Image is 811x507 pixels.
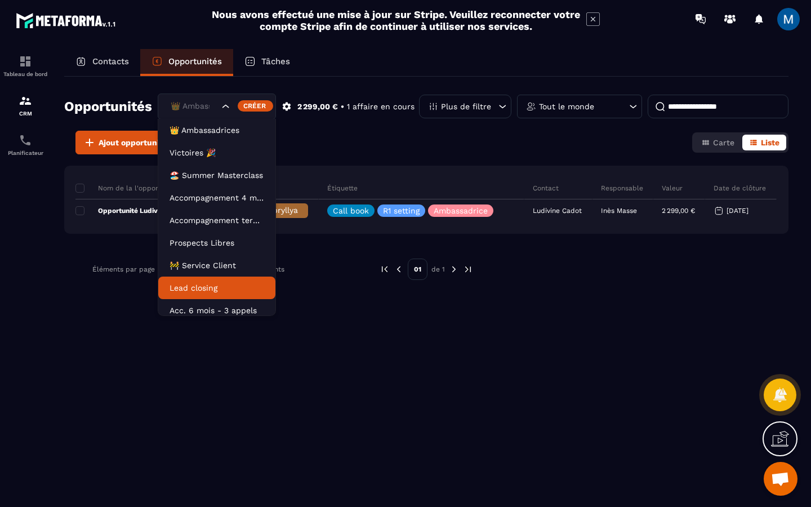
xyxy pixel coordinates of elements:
[170,237,264,248] p: Prospects Libres
[463,264,473,274] img: next
[170,147,264,158] p: Victoires 🎉
[92,265,155,273] p: Éléments par page
[380,264,390,274] img: prev
[170,192,264,203] p: Accompagnement 4 mois
[261,56,290,66] p: Tâches
[99,137,167,148] span: Ajout opportunité
[394,264,404,274] img: prev
[3,86,48,125] a: formationformationCRM
[297,101,338,112] p: 2 299,00 €
[140,49,233,76] a: Opportunités
[449,264,459,274] img: next
[662,207,695,215] p: 2 299,00 €
[75,184,177,193] p: Nom de la l'opportunité
[75,131,175,154] button: Ajout opportunité
[431,265,445,274] p: de 1
[383,207,420,215] p: R1 setting
[170,282,264,293] p: Lead closing
[170,260,264,271] p: 🚧 Service Client
[19,55,32,68] img: formation
[64,95,152,118] h2: Opportunités
[441,103,491,110] p: Plus de filtre
[170,305,264,316] p: Acc. 6 mois - 3 appels
[238,100,273,112] div: Créer
[262,206,298,215] span: Appryllya
[19,134,32,147] img: scheduler
[713,138,734,147] span: Carte
[170,124,264,136] p: 👑 Ambassadrices
[662,184,683,193] p: Valeur
[168,100,219,113] input: Search for option
[3,71,48,77] p: Tableau de bord
[533,184,559,193] p: Contact
[539,103,594,110] p: Tout le monde
[408,259,427,280] p: 01
[233,49,301,76] a: Tâches
[168,56,222,66] p: Opportunités
[3,110,48,117] p: CRM
[434,207,488,215] p: Ambassadrice
[694,135,741,150] button: Carte
[92,56,129,66] p: Contacts
[742,135,786,150] button: Liste
[158,94,276,119] div: Search for option
[170,170,264,181] p: 🏖️ Summer Masterclass
[211,8,581,32] h2: Nous avons effectué une mise à jour sur Stripe. Veuillez reconnecter votre compte Stripe afin de ...
[3,150,48,156] p: Planificateur
[341,101,344,112] p: •
[333,207,369,215] p: Call book
[19,94,32,108] img: formation
[764,462,797,496] a: Ouvrir le chat
[714,184,766,193] p: Date de clôture
[16,10,117,30] img: logo
[170,215,264,226] p: Accompagnement terminé
[761,138,779,147] span: Liste
[601,207,637,215] p: Inès Masse
[347,101,415,112] p: 1 affaire en cours
[3,125,48,164] a: schedulerschedulerPlanificateur
[601,184,643,193] p: Responsable
[727,207,748,215] p: [DATE]
[327,184,358,193] p: Étiquette
[3,46,48,86] a: formationformationTableau de bord
[75,206,189,215] p: Opportunité Ludivine Cadot
[64,49,140,76] a: Contacts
